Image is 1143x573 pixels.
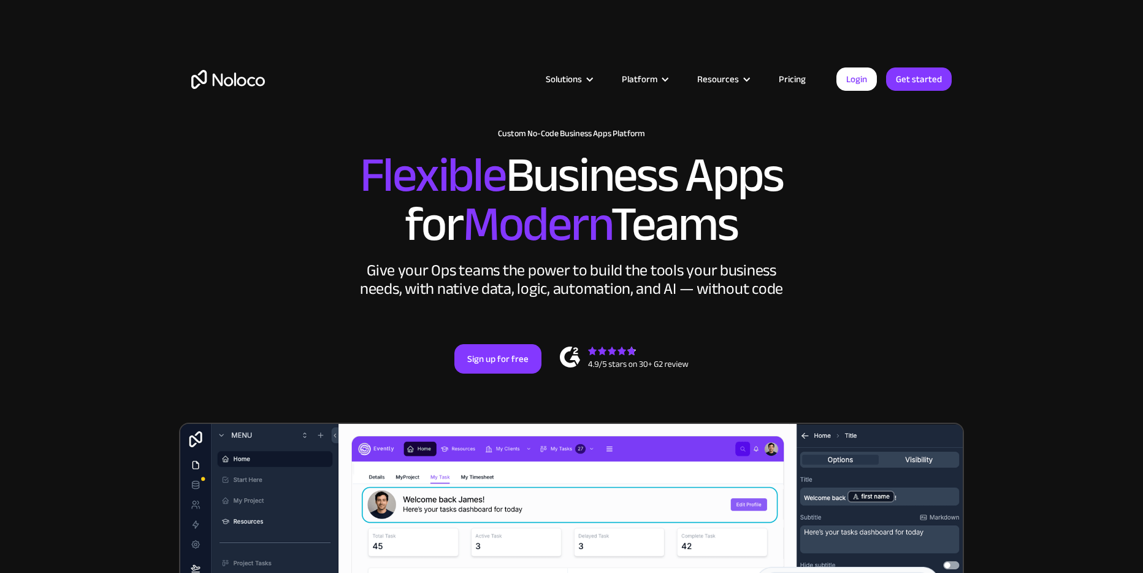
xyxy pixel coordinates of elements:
a: Pricing [763,71,821,87]
a: Sign up for free [454,344,541,374]
div: Give your Ops teams the power to build the tools your business needs, with native data, logic, au... [357,261,786,298]
div: Platform [606,71,682,87]
h2: Business Apps for Teams [191,151,952,249]
a: Get started [886,67,952,91]
span: Modern [463,179,611,270]
a: Login [836,67,877,91]
div: Platform [622,71,657,87]
div: Solutions [546,71,582,87]
a: home [191,70,265,89]
div: Solutions [530,71,606,87]
span: Flexible [360,129,506,221]
div: Resources [682,71,763,87]
div: Resources [697,71,739,87]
